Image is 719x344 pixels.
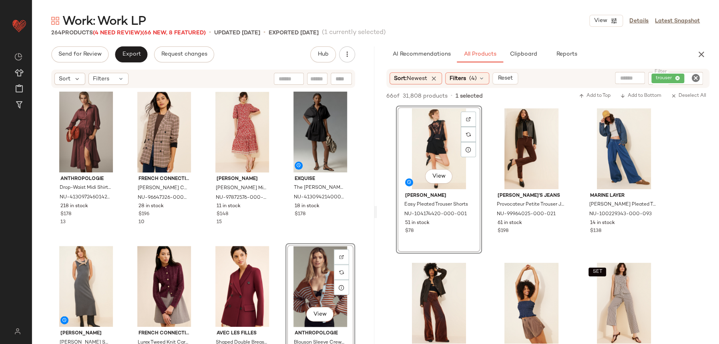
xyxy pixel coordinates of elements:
span: Provocateur Petite Trouser Jeans [497,201,564,208]
img: 93705697_061_b [132,246,196,327]
span: $198 [498,228,508,235]
span: The [PERSON_NAME] Button-Front Pleated Mini Shirtdress [294,184,345,192]
span: Anthropologie [60,176,112,183]
span: 1 selected [456,92,483,100]
span: Hub [317,51,329,58]
span: Marine Layer [590,192,658,200]
img: 96647326_066_b [132,92,196,172]
span: NU-104174420-000-001 [404,211,467,218]
span: [PERSON_NAME] [217,176,268,183]
span: Add to Top [579,93,611,99]
span: 14 in stock [590,220,615,227]
span: Reset [497,75,512,82]
button: View [425,169,452,184]
span: Avec Les Filles [217,330,268,337]
span: 264 [51,30,62,36]
p: Exported [DATE] [269,29,319,37]
span: Request changes [161,51,207,58]
div: Products [51,29,206,37]
span: Sort [59,75,70,83]
span: • [263,28,265,38]
span: trouser [655,75,675,82]
img: 100229343_093_b [584,108,664,189]
span: Reports [556,51,577,58]
img: 95653275_020_b [491,263,572,344]
span: All Products [464,51,496,58]
span: (4 Need Review) [93,30,142,36]
span: 18 in stock [295,203,319,210]
img: svg%3e [339,254,344,259]
span: $138 [590,228,601,235]
img: heart_red.DM2ytmEG.svg [11,18,27,34]
span: [PERSON_NAME]'s Jeans [498,192,565,200]
span: Newest [407,76,427,82]
span: $178 [60,211,71,218]
span: Deselect All [671,93,706,99]
span: (66 New, 8 Featured) [142,30,206,36]
img: 100871128_004_b [54,246,118,327]
img: 97872576_000_b [210,92,274,172]
span: • [451,92,452,100]
i: Clear Filter [691,73,701,83]
button: Add to Top [576,91,614,101]
span: View [313,311,327,317]
span: $148 [217,211,228,218]
span: NU-99964025-000-021 [497,211,556,218]
span: View [432,173,446,180]
span: 11 in stock [217,203,241,210]
span: 10 [139,220,145,225]
span: 31,808 products [403,92,448,100]
span: 15 [217,220,222,225]
img: svg%3e [339,270,344,274]
span: [PERSON_NAME] Check Blazer [138,184,189,192]
img: 4114086690151_026_b [288,246,352,327]
span: NU-4130942140006-000-001 [294,194,345,201]
span: [PERSON_NAME] [60,330,112,337]
span: • [209,28,211,38]
span: NU-4130972460142-000-061 [60,194,111,201]
a: Latest Snapshot [655,17,700,25]
img: svg%3e [10,328,25,334]
span: Easy Pleated Trouser Shorts [404,201,468,208]
span: 66 of [386,92,400,100]
button: Send for Review [51,46,108,62]
img: 104174420_001_b3 [399,108,479,189]
span: NU-96647326-000-066 [138,194,189,201]
img: 4130942140006_001_b [288,92,352,172]
img: 103237137_020_b [399,263,479,344]
span: Filters [450,74,466,83]
span: Filters [93,75,109,83]
span: French Connection [139,176,190,183]
span: Sort: [394,74,427,83]
span: 61 in stock [498,220,522,227]
img: svg%3e [466,132,471,137]
img: 99727653_029_b [584,263,664,344]
button: View [589,15,623,27]
span: Clipboard [509,51,537,58]
span: Send for Review [58,51,102,58]
button: Export [115,46,147,62]
span: (1 currently selected) [322,28,386,38]
button: Add to Bottom [617,91,665,101]
span: Work: Work LP [62,14,146,30]
img: 99964025_021_b [491,108,572,189]
span: (4) [469,74,477,83]
button: Reset [492,72,518,84]
img: svg%3e [14,53,22,61]
span: Export [122,51,141,58]
span: [PERSON_NAME] Midi Dress [216,184,267,192]
span: 13 [60,220,66,225]
a: Details [629,17,649,25]
span: NU-100229343-000-093 [589,211,652,218]
button: SET [588,268,606,276]
button: Deselect All [668,91,709,101]
button: View [306,307,333,321]
span: $196 [139,211,149,218]
img: 92180488_060_b [210,246,274,327]
span: Drop-Waist Midi Shirt Dress [60,184,111,192]
span: Add to Bottom [620,93,661,99]
button: Hub [310,46,336,62]
span: AI Recommendations [392,51,451,58]
button: Request changes [154,46,214,62]
span: View [594,18,607,24]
